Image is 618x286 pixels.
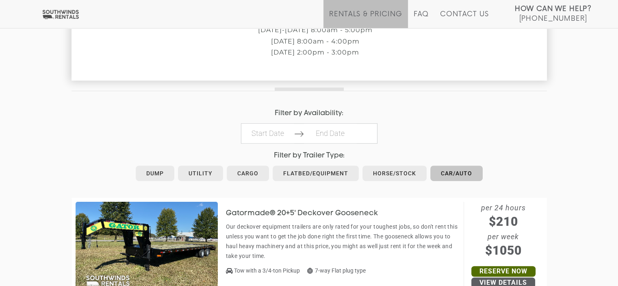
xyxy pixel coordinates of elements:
span: $210 [464,212,543,231]
p: [DATE]-[DATE] 8:00am - 5:00pm [72,26,559,34]
strong: How Can We Help? [515,5,592,13]
span: 7-way Flat plug type [307,267,366,274]
p: [DATE] 8:00am - 4:00pm [72,38,559,45]
a: Utility [178,166,223,181]
p: Our deckover equipment trailers are only rated for your toughest jobs, so don't rent this unless ... [226,222,460,261]
h4: Filter by Trailer Type: [72,152,547,159]
a: Dump [136,166,174,181]
a: Gatormade® 20+5' Deckover Gooseneck [226,210,390,216]
a: Car/Auto [430,166,483,181]
span: Tow with a 3/4-ton Pickup [234,267,300,274]
p: [DATE] 2:00pm - 3:00pm [72,49,559,56]
span: per 24 hours per week [464,202,543,260]
h3: Gatormade® 20+5' Deckover Gooseneck [226,210,390,218]
span: $1050 [464,241,543,260]
img: Southwinds Rentals Logo [41,9,80,20]
a: Contact Us [440,10,488,28]
h4: Filter by Availability: [72,109,547,117]
a: Flatbed/Equipment [273,166,359,181]
a: FAQ [414,10,429,28]
span: [PHONE_NUMBER] [519,15,587,23]
a: Horse/Stock [362,166,427,181]
a: Reserve Now [471,266,536,277]
a: Cargo [227,166,269,181]
a: How Can We Help? [PHONE_NUMBER] [515,4,592,22]
a: Rentals & Pricing [329,10,402,28]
